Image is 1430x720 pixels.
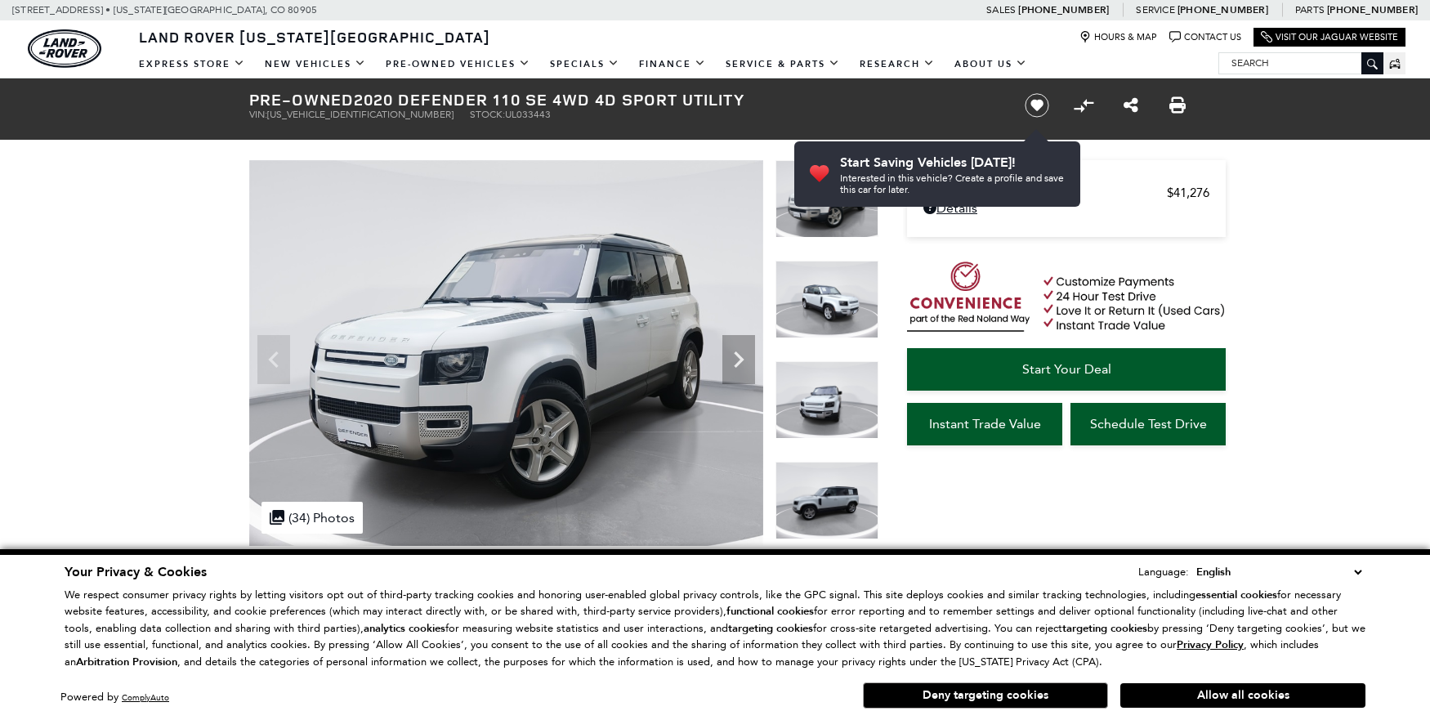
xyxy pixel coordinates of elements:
[850,50,945,78] a: Research
[1167,186,1209,200] span: $41,276
[1071,93,1096,118] button: Compare vehicle
[945,50,1037,78] a: About Us
[1177,637,1244,652] u: Privacy Policy
[261,502,363,534] div: (34) Photos
[540,50,629,78] a: Specials
[863,682,1108,709] button: Deny targeting cookies
[923,186,1167,200] span: Retailer Selling Price
[1120,683,1365,708] button: Allow all cookies
[1062,621,1147,636] strong: targeting cookies
[775,261,878,338] img: Used 2020 Fuji White Land Rover SE image 2
[1124,96,1138,115] a: Share this Pre-Owned 2020 Defender 110 SE 4WD 4D Sport Utility
[1177,638,1244,651] a: Privacy Policy
[728,621,813,636] strong: targeting cookies
[129,50,1037,78] nav: Main Navigation
[775,160,878,238] img: Used 2020 Fuji White Land Rover SE image 1
[1136,4,1174,16] span: Service
[1169,96,1186,115] a: Print this Pre-Owned 2020 Defender 110 SE 4WD 4D Sport Utility
[1261,31,1398,43] a: Visit Our Jaguar Website
[505,109,551,120] span: UL033443
[1192,563,1365,581] select: Language Select
[65,587,1365,671] p: We respect consumer privacy rights by letting visitors opt out of third-party tracking cookies an...
[470,109,505,120] span: Stock:
[775,361,878,439] img: Used 2020 Fuji White Land Rover SE image 3
[28,29,101,68] img: Land Rover
[986,4,1016,16] span: Sales
[364,621,445,636] strong: analytics cookies
[28,29,101,68] a: land-rover
[1022,361,1111,377] span: Start Your Deal
[249,109,267,120] span: VIN:
[629,50,716,78] a: Finance
[929,416,1041,432] span: Instant Trade Value
[1090,416,1207,432] span: Schedule Test Drive
[76,655,177,669] strong: Arbitration Provision
[716,50,850,78] a: Service & Parts
[267,109,454,120] span: [US_VEHICLE_IDENTIFICATION_NUMBER]
[1219,53,1383,73] input: Search
[775,462,878,539] img: Used 2020 Fuji White Land Rover SE image 4
[907,403,1062,445] a: Instant Trade Value
[129,27,500,47] a: Land Rover [US_STATE][GEOGRAPHIC_DATA]
[1169,31,1241,43] a: Contact Us
[12,4,317,16] a: [STREET_ADDRESS] • [US_STATE][GEOGRAPHIC_DATA], CO 80905
[1070,403,1226,445] a: Schedule Test Drive
[255,50,376,78] a: New Vehicles
[1138,566,1189,577] div: Language:
[1327,3,1418,16] a: [PHONE_NUMBER]
[1018,3,1109,16] a: [PHONE_NUMBER]
[122,692,169,703] a: ComplyAuto
[1079,31,1157,43] a: Hours & Map
[249,91,997,109] h1: 2020 Defender 110 SE 4WD 4D Sport Utility
[923,200,1209,216] a: Details
[376,50,540,78] a: Pre-Owned Vehicles
[923,186,1209,200] a: Retailer Selling Price $41,276
[1295,4,1325,16] span: Parts
[249,160,763,546] img: Used 2020 Fuji White Land Rover SE image 1
[60,692,169,703] div: Powered by
[129,50,255,78] a: EXPRESS STORE
[65,563,207,581] span: Your Privacy & Cookies
[722,335,755,384] div: Next
[1019,92,1055,119] button: Save vehicle
[726,604,814,619] strong: functional cookies
[1178,3,1268,16] a: [PHONE_NUMBER]
[139,27,490,47] span: Land Rover [US_STATE][GEOGRAPHIC_DATA]
[907,348,1226,391] a: Start Your Deal
[249,88,354,110] strong: Pre-Owned
[1195,588,1277,602] strong: essential cookies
